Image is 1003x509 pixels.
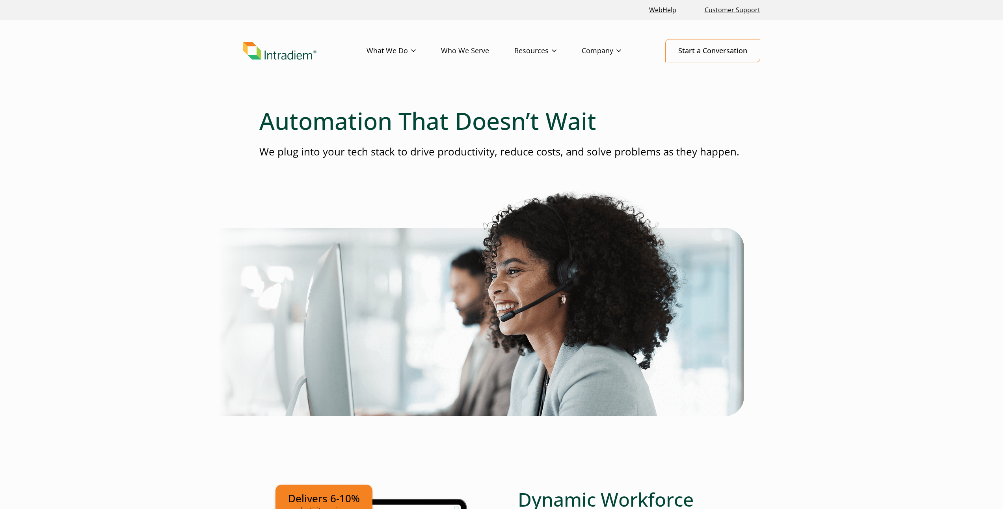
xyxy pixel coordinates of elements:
[243,42,316,60] img: Intradiem
[582,39,646,62] a: Company
[259,144,744,159] p: We plug into your tech stack to drive productivity, reduce costs, and solve problems as they happen.
[259,107,744,135] h1: Automation That Doesn’t Wait
[646,2,679,19] a: Link opens in a new window
[441,39,514,62] a: Who We Serve
[702,2,763,19] a: Customer Support
[367,39,441,62] a: What We Do
[243,42,367,60] a: Link to homepage of Intradiem
[288,491,360,505] p: Delivers 6-10%
[218,191,744,416] img: Platform
[665,39,760,62] a: Start a Conversation
[514,39,582,62] a: Resources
